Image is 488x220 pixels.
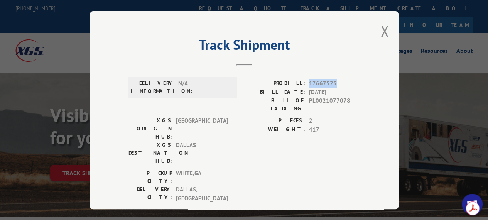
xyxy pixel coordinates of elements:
label: DELIVERY INFORMATION: [131,79,174,95]
label: PIECES: [244,117,305,125]
label: BILL OF LADING: [244,96,305,113]
label: DELIVERY CITY: [128,185,172,203]
span: [GEOGRAPHIC_DATA] [176,117,228,141]
label: WEIGHT: [244,125,305,134]
label: XGS DESTINATION HUB: [128,141,172,165]
label: XGS ORIGIN HUB: [128,117,172,141]
label: BILL DATE: [244,88,305,96]
span: N/A [178,79,230,95]
span: [DATE] [309,88,360,96]
label: PROBILL: [244,79,305,88]
span: 417 [309,125,360,134]
span: 2 [309,117,360,125]
span: DALLAS [176,141,228,165]
span: DALLAS , [GEOGRAPHIC_DATA] [176,185,228,203]
span: 17667525 [309,79,360,88]
div: Open chat [462,194,483,215]
span: WHITE , GA [176,169,228,185]
label: PICKUP CITY: [128,169,172,185]
span: PL0021077078 [309,96,360,113]
h2: Track Shipment [128,39,360,54]
button: Close modal [380,21,389,41]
